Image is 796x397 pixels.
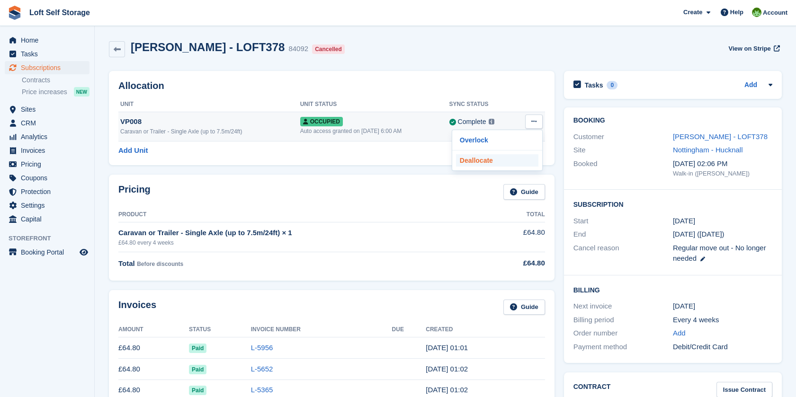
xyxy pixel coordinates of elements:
img: icon-info-grey-7440780725fd019a000dd9b08b2336e03edf1995a4989e88bcd33f0948082b44.svg [489,119,494,124]
td: £64.80 [497,222,545,252]
th: Created [426,322,545,337]
span: Paid [189,344,206,353]
a: menu [5,116,89,130]
div: Site [573,145,673,156]
span: CRM [21,116,78,130]
time: 2025-05-13 00:00:00 UTC [673,216,695,227]
th: Total [497,207,545,222]
span: Home [21,34,78,47]
th: Amount [118,322,189,337]
span: Capital [21,212,78,226]
div: Complete [457,117,486,127]
a: Loft Self Storage [26,5,94,20]
div: Cancelled [312,44,345,54]
a: Nottingham - Hucknall [673,146,743,154]
a: menu [5,103,89,116]
div: Order number [573,328,673,339]
div: VP008 [120,116,300,127]
div: Auto access granted on [DATE] 6:00 AM [300,127,449,135]
span: Protection [21,185,78,198]
a: menu [5,212,89,226]
div: [DATE] [673,301,772,312]
div: Billing period [573,315,673,326]
span: Subscriptions [21,61,78,74]
time: 2025-07-08 00:02:00 UTC [426,386,468,394]
div: Debit/Credit Card [673,342,772,353]
th: Unit Status [300,97,449,112]
a: Guide [503,184,545,200]
div: Cancel reason [573,243,673,264]
div: Every 4 weeks [673,315,772,326]
span: [DATE] ([DATE]) [673,230,724,238]
a: Price increases NEW [22,87,89,97]
a: Add [744,80,757,91]
th: Sync Status [449,97,516,112]
span: Before discounts [137,261,183,267]
span: Pricing [21,158,78,171]
span: Occupied [300,117,343,126]
h2: Billing [573,285,772,294]
div: End [573,229,673,240]
a: menu [5,61,89,74]
span: Account [763,8,787,18]
a: Add [673,328,686,339]
span: Help [730,8,743,17]
span: Tasks [21,47,78,61]
h2: Pricing [118,184,151,200]
a: menu [5,199,89,212]
a: L-5956 [251,344,273,352]
div: £64.80 [497,258,545,269]
span: Booking Portal [21,246,78,259]
a: L-5652 [251,365,273,373]
span: Price increases [22,88,67,97]
div: 0 [607,81,617,89]
div: Caravan or Trailer - Single Axle (up to 7.5m/24ft) [120,127,300,136]
a: menu [5,158,89,171]
span: Regular move out - No longer needed [673,244,766,263]
div: 84092 [288,44,308,54]
span: Settings [21,199,78,212]
a: Guide [503,300,545,315]
span: Storefront [9,234,94,243]
img: James Johnson [752,8,761,17]
h2: Invoices [118,300,156,315]
div: Payment method [573,342,673,353]
td: £64.80 [118,359,189,380]
a: View on Stripe [724,41,782,56]
div: NEW [74,87,89,97]
a: Deallocate [456,154,538,167]
h2: Allocation [118,80,545,91]
a: [PERSON_NAME] - LOFT378 [673,132,768,141]
a: menu [5,185,89,198]
a: Contracts [22,76,89,85]
h2: Subscription [573,199,772,209]
span: Analytics [21,130,78,143]
a: Add Unit [118,145,148,156]
h2: Tasks [585,81,603,89]
div: £64.80 every 4 weeks [118,238,497,247]
div: [DATE] 02:06 PM [673,159,772,169]
a: menu [5,130,89,143]
h2: Booking [573,117,772,124]
th: Status [189,322,251,337]
span: Paid [189,386,206,395]
time: 2025-08-05 00:02:10 UTC [426,365,468,373]
a: menu [5,246,89,259]
a: Overlock [456,134,538,146]
div: Booked [573,159,673,178]
span: Total [118,259,135,267]
div: Caravan or Trailer - Single Axle (up to 7.5m/24ft) × 1 [118,228,497,238]
a: menu [5,47,89,61]
div: Next invoice [573,301,673,312]
time: 2025-09-02 00:01:34 UTC [426,344,468,352]
span: Create [683,8,702,17]
div: Start [573,216,673,227]
div: Walk-in ([PERSON_NAME]) [673,169,772,178]
a: Preview store [78,247,89,258]
span: Paid [189,365,206,374]
span: Sites [21,103,78,116]
h2: [PERSON_NAME] - LOFT378 [131,41,285,53]
a: menu [5,144,89,157]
